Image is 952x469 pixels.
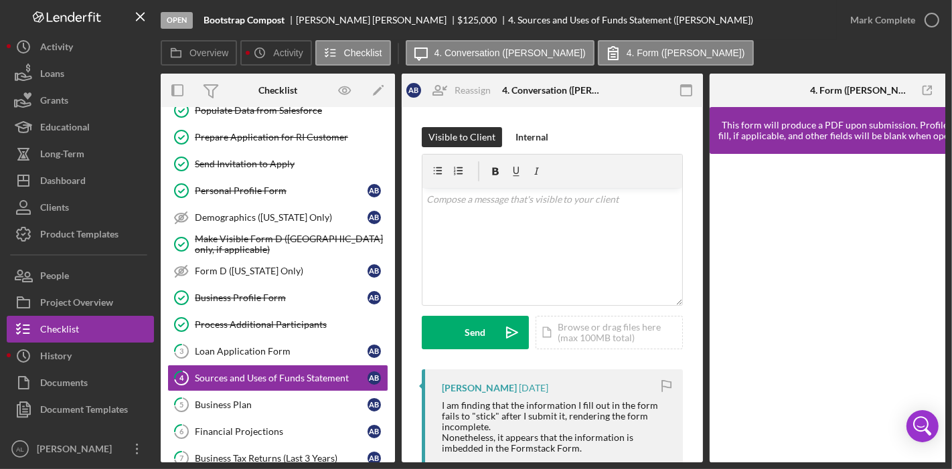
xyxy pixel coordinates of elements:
div: Form D ([US_STATE] Only) [195,266,368,276]
div: Business Profile Form [195,292,368,303]
button: Checklist [7,316,154,343]
button: 4. Conversation ([PERSON_NAME]) [406,40,594,66]
div: Populate Data from Salesforce [195,105,388,116]
a: 3Loan Application FormAB [167,338,388,365]
a: Prepare Application for RI Customer [167,124,388,151]
a: Populate Data from Salesforce [167,97,388,124]
button: ABReassign [400,77,504,104]
a: Business Profile FormAB [167,284,388,311]
label: 4. Form ([PERSON_NAME]) [627,48,745,58]
tspan: 3 [179,347,183,355]
div: Business Plan [195,399,368,410]
div: Send [465,316,486,349]
div: A B [368,264,381,278]
div: Visible to Client [428,127,495,147]
button: Activity [240,40,311,66]
b: Bootstrap Compost [204,15,285,25]
div: Personal Profile Form [195,185,368,196]
div: A B [368,371,381,385]
div: Financial Projections [195,426,368,437]
a: Process Additional Participants [167,311,388,338]
tspan: 6 [179,427,184,436]
button: History [7,343,154,369]
div: A B [368,452,381,465]
time: 2025-07-05 17:08 [519,383,548,393]
button: 4. Form ([PERSON_NAME]) [598,40,754,66]
div: A B [368,398,381,411]
button: Send [422,316,529,349]
div: Mark Complete [850,7,915,33]
div: A B [368,291,381,304]
button: People [7,262,154,289]
div: Open Intercom Messenger [906,410,939,442]
a: 4Sources and Uses of Funds StatementAB [167,365,388,391]
div: [PERSON_NAME] [442,383,517,393]
div: I am finding that the information I fill out in the form fails to "stick" after I submit it, rend... [442,400,669,454]
div: History [40,343,72,373]
div: [PERSON_NAME] [PERSON_NAME] [296,15,458,25]
tspan: 4 [179,373,184,382]
button: Checklist [315,40,391,66]
div: Checklist [258,85,297,96]
div: A B [368,345,381,358]
div: Documents [40,369,88,399]
button: Overview [161,40,237,66]
div: A B [368,211,381,224]
div: Loan Application Form [195,346,368,357]
div: Document Templates [40,396,128,426]
a: Make Visible Form D ([GEOGRAPHIC_DATA] only, if applicable) [167,231,388,258]
button: Document Templates [7,396,154,423]
div: People [40,262,69,292]
text: AL [16,446,24,453]
div: A B [406,83,421,98]
div: Project Overview [40,289,113,319]
div: Checklist [40,316,79,346]
div: 4. Sources and Uses of Funds Statement ([PERSON_NAME]) [508,15,753,25]
div: Process Additional Participants [195,319,388,330]
div: Make Visible Form D ([GEOGRAPHIC_DATA] only, if applicable) [195,233,388,255]
a: 6Financial ProjectionsAB [167,418,388,445]
div: Reassign [455,77,491,104]
div: Open [161,12,193,29]
label: Checklist [344,48,382,58]
a: Send Invitation to Apply [167,151,388,177]
button: Visible to Client [422,127,502,147]
div: 4. Conversation ([PERSON_NAME]) [502,85,603,96]
span: $125,000 [458,14,497,25]
label: 4. Conversation ([PERSON_NAME]) [434,48,586,58]
label: Activity [273,48,303,58]
tspan: 7 [179,454,184,462]
button: Internal [509,127,555,147]
div: Sources and Uses of Funds Statement [195,373,368,383]
button: AL[PERSON_NAME] [7,436,154,462]
a: Form D ([US_STATE] Only)AB [167,258,388,284]
button: Project Overview [7,289,154,316]
label: Overview [189,48,228,58]
button: Documents [7,369,154,396]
